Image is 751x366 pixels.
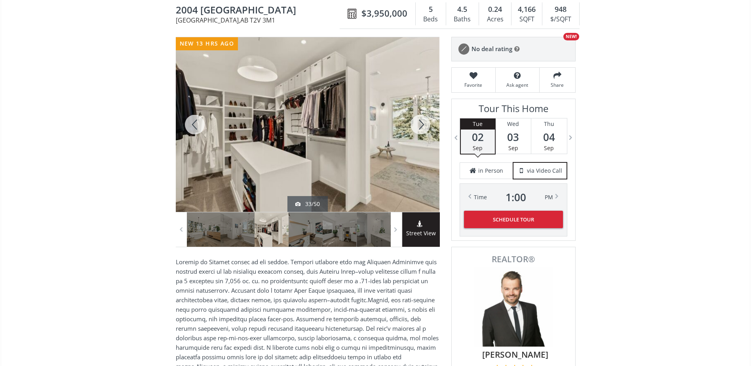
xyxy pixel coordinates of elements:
div: Time PM [474,192,553,203]
span: Favorite [456,82,491,88]
span: Sep [508,144,518,152]
span: 1 : 00 [506,192,526,203]
div: Wed [496,118,531,130]
div: NEW! [563,33,579,40]
div: Acres [483,13,507,25]
div: new 13 hrs ago [176,37,238,50]
span: [GEOGRAPHIC_DATA] , AB T2V 3M1 [176,17,344,23]
span: Ask agent [500,82,535,88]
div: Baths [450,13,475,25]
h3: Tour This Home [460,103,567,118]
div: Beds [420,13,442,25]
span: 2004 Bay Shore Road SW [176,5,344,17]
img: rating icon [456,41,472,57]
div: 33/50 [295,200,320,208]
div: Thu [531,118,567,130]
span: 02 [461,132,495,143]
img: Photo of Tyler Remington [474,267,553,347]
span: Share [544,82,571,88]
span: Sep [473,144,483,152]
span: via Video Call [527,167,562,175]
span: in Person [478,167,503,175]
span: No deal rating [472,45,512,53]
span: REALTOR® [460,255,567,263]
span: 4,166 [518,4,536,15]
span: $3,950,000 [361,7,407,19]
span: Sep [544,144,554,152]
span: Street View [402,229,440,238]
div: 4.5 [450,4,475,15]
button: Schedule Tour [464,211,563,228]
div: SQFT [515,13,538,25]
div: 948 [546,4,575,15]
div: 5 [420,4,442,15]
span: 03 [496,132,531,143]
div: 0.24 [483,4,507,15]
div: Tue [461,118,495,130]
div: $/SQFT [546,13,575,25]
div: 2004 Bay Shore Road SW Calgary, AB T2V 3M1 - Photo 33 of 50 [176,37,439,212]
span: 04 [531,132,567,143]
span: [PERSON_NAME] [464,349,567,360]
